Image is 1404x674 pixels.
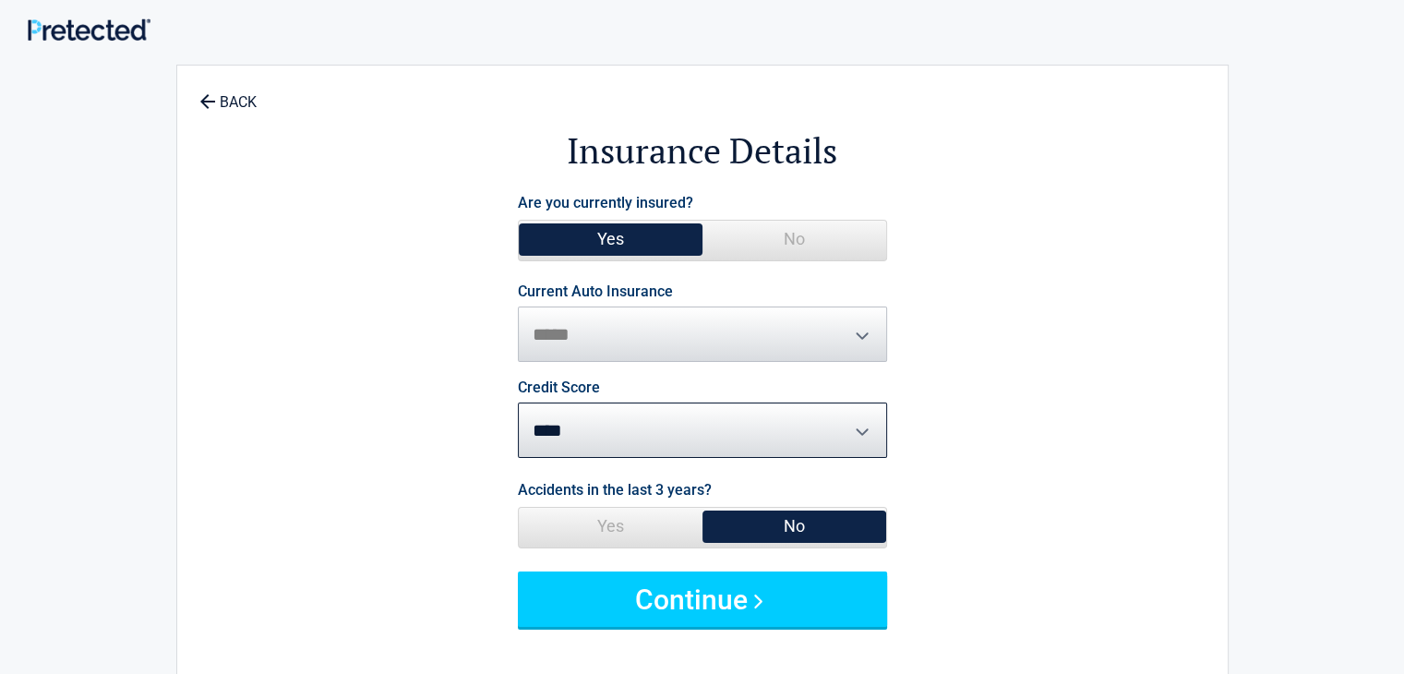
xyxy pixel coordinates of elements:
[518,477,712,502] label: Accidents in the last 3 years?
[28,18,150,41] img: Main Logo
[702,221,886,258] span: No
[196,78,260,110] a: BACK
[519,221,702,258] span: Yes
[518,380,600,395] label: Credit Score
[518,572,887,627] button: Continue
[279,127,1126,175] h2: Insurance Details
[519,508,702,545] span: Yes
[702,508,886,545] span: No
[518,284,673,299] label: Current Auto Insurance
[518,190,693,215] label: Are you currently insured?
